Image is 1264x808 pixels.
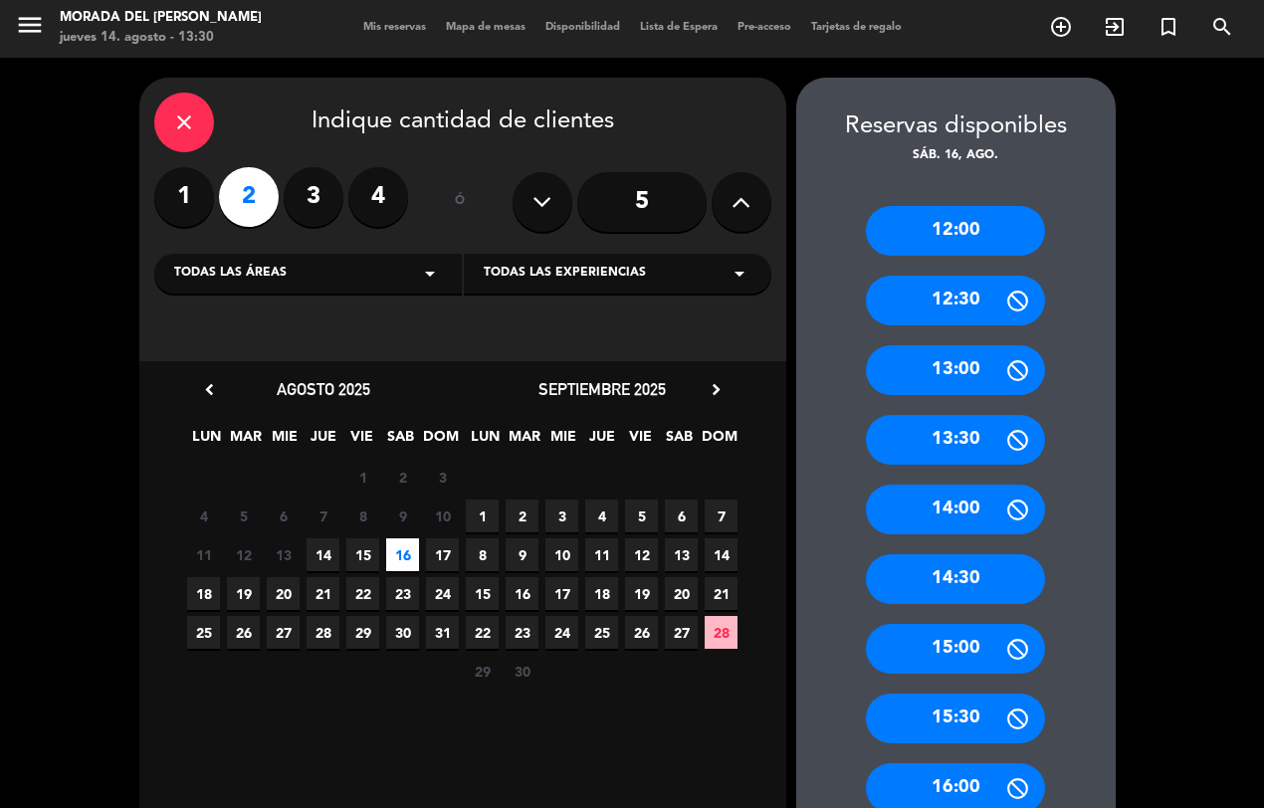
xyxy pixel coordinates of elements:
span: DOM [423,425,456,458]
span: MAR [508,425,540,458]
span: JUE [307,425,339,458]
label: 2 [219,167,279,227]
span: 18 [187,577,220,610]
div: 13:00 [866,345,1045,395]
span: MIE [546,425,579,458]
span: LUN [469,425,502,458]
span: 15 [346,538,379,571]
span: 20 [267,577,300,610]
i: turned_in_not [1157,15,1180,39]
span: 29 [466,655,499,688]
span: 27 [665,616,698,649]
span: 11 [585,538,618,571]
span: Disponibilidad [535,22,630,33]
span: LUN [190,425,223,458]
span: 12 [227,538,260,571]
i: exit_to_app [1103,15,1127,39]
span: 23 [506,616,538,649]
span: 8 [346,500,379,532]
span: 8 [466,538,499,571]
span: MIE [268,425,301,458]
i: arrow_drop_down [728,262,751,286]
span: 24 [545,616,578,649]
span: VIE [345,425,378,458]
span: 6 [267,500,300,532]
span: 11 [187,538,220,571]
span: 1 [346,461,379,494]
i: add_circle_outline [1049,15,1073,39]
span: 25 [187,616,220,649]
div: Indique cantidad de clientes [154,93,771,152]
span: 14 [705,538,737,571]
div: ó [428,167,493,237]
span: 2 [386,461,419,494]
span: Lista de Espera [630,22,728,33]
div: 14:30 [866,554,1045,604]
span: agosto 2025 [277,379,370,399]
span: 10 [545,538,578,571]
span: 22 [346,577,379,610]
span: VIE [624,425,657,458]
span: 13 [665,538,698,571]
span: 5 [625,500,658,532]
span: Mapa de mesas [436,22,535,33]
span: Todas las áreas [174,264,287,284]
span: 7 [307,500,339,532]
span: 13 [267,538,300,571]
div: 14:00 [866,485,1045,534]
span: DOM [702,425,735,458]
span: 24 [426,577,459,610]
span: 26 [227,616,260,649]
label: 1 [154,167,214,227]
div: 13:30 [866,415,1045,465]
span: 29 [346,616,379,649]
i: chevron_left [199,379,220,400]
span: 25 [585,616,618,649]
label: 4 [348,167,408,227]
span: 22 [466,616,499,649]
span: 6 [665,500,698,532]
span: 3 [545,500,578,532]
span: MAR [229,425,262,458]
span: 1 [466,500,499,532]
i: arrow_drop_down [418,262,442,286]
span: 4 [187,500,220,532]
span: SAB [663,425,696,458]
span: 28 [705,616,737,649]
span: 15 [466,577,499,610]
span: Mis reservas [353,22,436,33]
span: 27 [267,616,300,649]
span: 21 [307,577,339,610]
span: Pre-acceso [728,22,801,33]
label: 3 [284,167,343,227]
span: 18 [585,577,618,610]
span: 7 [705,500,737,532]
span: 19 [625,577,658,610]
span: 16 [506,577,538,610]
span: 19 [227,577,260,610]
span: 21 [705,577,737,610]
span: 14 [307,538,339,571]
i: chevron_right [706,379,727,400]
button: menu [15,10,45,47]
i: search [1210,15,1234,39]
span: Todas las experiencias [484,264,646,284]
span: 4 [585,500,618,532]
span: 26 [625,616,658,649]
span: Tarjetas de regalo [801,22,912,33]
span: 12 [625,538,658,571]
i: close [172,110,196,134]
span: 30 [506,655,538,688]
div: 15:30 [866,694,1045,743]
span: 28 [307,616,339,649]
span: 2 [506,500,538,532]
div: 12:00 [866,206,1045,256]
div: sáb. 16, ago. [796,146,1116,166]
span: 16 [386,538,419,571]
div: Morada del [PERSON_NAME] [60,8,262,28]
span: 23 [386,577,419,610]
span: 9 [386,500,419,532]
span: JUE [585,425,618,458]
div: 12:30 [866,276,1045,325]
i: menu [15,10,45,40]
